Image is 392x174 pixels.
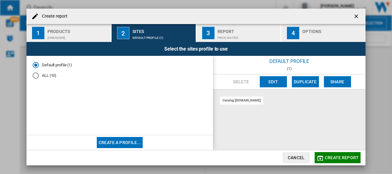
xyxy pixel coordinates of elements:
div: 3 [202,27,214,39]
button: 4 Options [281,24,365,42]
button: Share [324,76,351,87]
span: Create report [325,155,359,160]
button: 1 Products [UNKNOWN] [27,24,111,42]
button: Create report [315,152,361,163]
div: Report [218,27,278,33]
div: 4 [287,27,299,39]
button: Delete [228,76,255,87]
button: 2 Sites Default profile (1) [112,24,196,42]
div: Options [302,27,363,33]
div: 1 [32,27,44,39]
button: Cancel [283,152,310,163]
ng-md-icon: getI18NText('BUTTONS.CLOSE_DIALOG') [353,13,361,21]
div: Default profile [213,56,365,67]
div: catalog [DOMAIN_NAME] [220,97,263,104]
button: Duplicate [292,76,319,87]
button: Edit [260,76,287,87]
md-radio-button: Default profile (1) [33,62,207,68]
div: 2 [117,27,129,39]
button: getI18NText('BUTTONS.CLOSE_DIALOG') [351,10,363,23]
div: Price Matrix [218,33,278,39]
button: 3 Report Price Matrix [197,24,281,42]
div: (1) [213,67,365,71]
div: Sites [133,27,193,33]
md-radio-button: ALL (10) [33,73,207,79]
h4: Create report [39,13,67,19]
div: Select the sites profile to use [27,42,365,56]
div: Default profile (1) [133,33,193,39]
button: Create a profile... [97,137,143,148]
div: Products [47,27,108,33]
div: [UNKNOWN] [47,33,108,39]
